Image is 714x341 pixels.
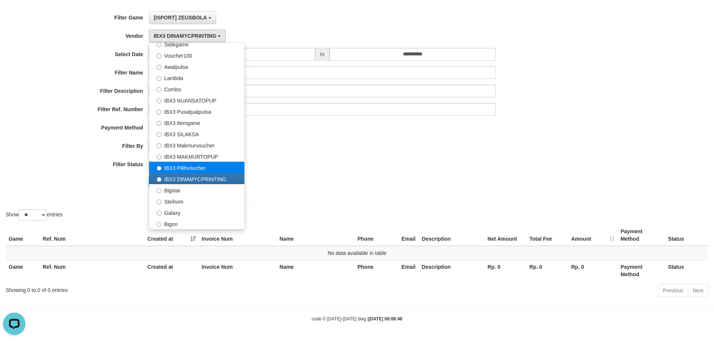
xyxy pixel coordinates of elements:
[157,155,162,159] input: IBX3 MAKMURTOPUP
[149,106,244,117] label: IBX3 Pusatjualpulsa
[315,48,329,61] span: to
[157,65,162,70] input: Awalpulsa
[149,173,244,184] label: IBX3 DINAMYCPRINTING
[355,260,399,281] th: Phone
[157,143,162,148] input: IBX3 Makmurvoucher
[658,284,688,297] a: Previous
[157,132,162,137] input: IBX3 SILAKSA
[419,260,484,281] th: Description
[688,284,708,297] a: Next
[485,260,527,281] th: Rp. 0
[157,200,162,204] input: Steihom
[398,225,419,246] th: Email
[419,225,484,246] th: Description
[6,225,40,246] th: Game
[157,211,162,216] input: Galaxy
[149,30,226,42] button: IBX3 DINAMYCPRINTING
[157,166,162,171] input: IBX3 Pilihvoucher
[3,3,25,25] button: Open LiveChat chat widget
[157,98,162,103] input: IBX3 NUANSATOPUP
[149,218,244,229] label: Bigon
[149,72,244,83] label: Lambda
[526,225,568,246] th: Total Fee
[6,283,292,294] div: Showing 0 to 0 of 0 entries
[19,209,47,220] select: Showentries
[149,83,244,94] label: Combo
[568,225,618,246] th: Amount: activate to sort column ascending
[665,260,708,281] th: Status
[618,260,665,281] th: Payment Method
[149,195,244,207] label: Steihom
[149,162,244,173] label: IBX3 Pilihvoucher
[199,225,277,246] th: Invoice Num
[312,316,403,322] small: code © [DATE]-[DATE] dwg |
[149,117,244,128] label: IBX3 Itemgame
[368,316,402,322] strong: [DATE] 08:08:48
[6,260,40,281] th: Game
[144,225,199,246] th: Created at: activate to sort column ascending
[149,94,244,106] label: IBX3 NUANSATOPUP
[149,139,244,150] label: IBX3 Makmurvoucher
[277,260,355,281] th: Name
[157,188,162,193] input: Bigstar
[157,110,162,115] input: IBX3 Pusatjualpulsa
[618,225,665,246] th: Payment Method
[149,61,244,72] label: Awalpulsa
[149,128,244,139] label: IBX3 SILAKSA
[149,49,244,61] label: Voucher100
[355,225,399,246] th: Phone
[157,76,162,81] input: Lambda
[157,42,162,47] input: Sidikgame
[526,260,568,281] th: Rp. 0
[6,209,63,220] label: Show entries
[485,225,527,246] th: Net Amount
[40,225,144,246] th: Ref. Num
[277,225,355,246] th: Name
[149,184,244,195] label: Bigstar
[154,33,216,39] span: IBX3 DINAMYCPRINTING
[149,207,244,218] label: Galaxy
[199,260,277,281] th: Invoice Num
[665,225,708,246] th: Status
[149,38,244,49] label: Sidikgame
[157,54,162,58] input: Voucher100
[157,87,162,92] input: Combo
[40,260,144,281] th: Ref. Num
[6,246,708,260] td: No data available in table
[157,177,162,182] input: IBX3 DINAMYCPRINTING
[149,11,216,24] button: [ISPORT] ZEUSBOLA
[157,222,162,227] input: Bigon
[144,260,199,281] th: Created at
[154,15,207,21] span: [ISPORT] ZEUSBOLA
[568,260,618,281] th: Rp. 0
[398,260,419,281] th: Email
[149,150,244,162] label: IBX3 MAKMURTOPUP
[157,121,162,126] input: IBX3 Itemgame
